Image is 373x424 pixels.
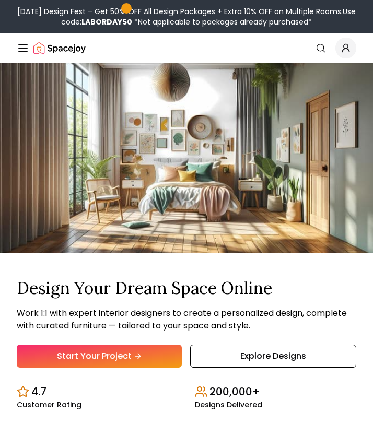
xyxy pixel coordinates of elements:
div: [DATE] Design Fest – Get 50% OFF All Design Packages + Extra 10% OFF on Multiple Rooms. [4,6,369,27]
nav: Global [17,33,356,63]
a: Spacejoy [33,38,86,58]
div: Design stats [17,376,356,408]
a: Explore Designs [190,345,356,368]
small: Customer Rating [17,401,81,408]
p: Work 1:1 with expert interior designers to create a personalized design, complete with curated fu... [17,307,356,332]
p: 4.7 [31,384,46,399]
span: Use code: [61,6,356,27]
small: Designs Delivered [195,401,262,408]
img: Spacejoy Logo [33,38,86,58]
h1: Design Your Dream Space Online [17,278,356,298]
b: LABORDAY50 [81,17,132,27]
p: 200,000+ [209,384,260,399]
span: *Not applicable to packages already purchased* [132,17,312,27]
a: Start Your Project [17,345,182,368]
